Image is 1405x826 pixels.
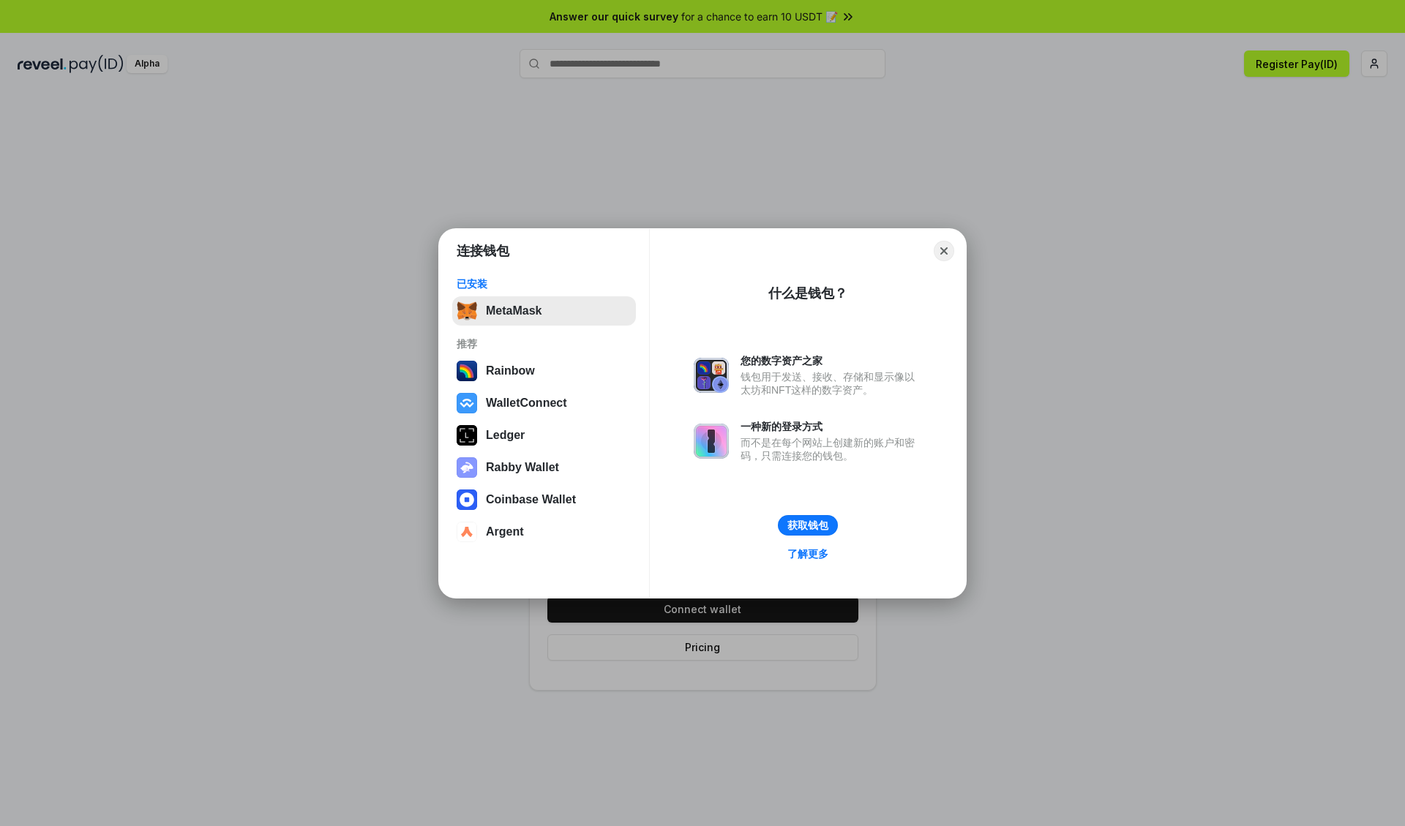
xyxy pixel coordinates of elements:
[741,436,922,462] div: 而不是在每个网站上创建新的账户和密码，只需连接您的钱包。
[741,370,922,397] div: 钱包用于发送、接收、存储和显示像以太坊和NFT这样的数字资产。
[486,461,559,474] div: Rabby Wallet
[457,457,477,478] img: svg+xml,%3Csvg%20xmlns%3D%22http%3A%2F%2Fwww.w3.org%2F2000%2Fsvg%22%20fill%3D%22none%22%20viewBox...
[457,242,509,260] h1: 连接钱包
[486,397,567,410] div: WalletConnect
[741,420,922,433] div: 一种新的登录方式
[486,364,535,378] div: Rainbow
[768,285,847,302] div: 什么是钱包？
[694,424,729,459] img: svg+xml,%3Csvg%20xmlns%3D%22http%3A%2F%2Fwww.w3.org%2F2000%2Fsvg%22%20fill%3D%22none%22%20viewBox...
[457,361,477,381] img: svg+xml,%3Csvg%20width%3D%22120%22%20height%3D%22120%22%20viewBox%3D%220%200%20120%20120%22%20fil...
[452,388,636,418] button: WalletConnect
[452,296,636,326] button: MetaMask
[934,241,954,261] button: Close
[457,393,477,413] img: svg+xml,%3Csvg%20width%3D%2228%22%20height%3D%2228%22%20viewBox%3D%220%200%2028%2028%22%20fill%3D...
[452,421,636,450] button: Ledger
[452,356,636,386] button: Rainbow
[457,277,632,290] div: 已安装
[486,304,542,318] div: MetaMask
[457,337,632,350] div: 推荐
[694,358,729,393] img: svg+xml,%3Csvg%20xmlns%3D%22http%3A%2F%2Fwww.w3.org%2F2000%2Fsvg%22%20fill%3D%22none%22%20viewBox...
[779,544,837,563] a: 了解更多
[457,489,477,510] img: svg+xml,%3Csvg%20width%3D%2228%22%20height%3D%2228%22%20viewBox%3D%220%200%2028%2028%22%20fill%3D...
[741,354,922,367] div: 您的数字资产之家
[486,493,576,506] div: Coinbase Wallet
[452,485,636,514] button: Coinbase Wallet
[452,517,636,547] button: Argent
[778,515,838,536] button: 获取钱包
[787,519,828,532] div: 获取钱包
[457,301,477,321] img: svg+xml,%3Csvg%20fill%3D%22none%22%20height%3D%2233%22%20viewBox%3D%220%200%2035%2033%22%20width%...
[457,425,477,446] img: svg+xml,%3Csvg%20xmlns%3D%22http%3A%2F%2Fwww.w3.org%2F2000%2Fsvg%22%20width%3D%2228%22%20height%3...
[452,453,636,482] button: Rabby Wallet
[486,429,525,442] div: Ledger
[486,525,524,538] div: Argent
[787,547,828,560] div: 了解更多
[457,522,477,542] img: svg+xml,%3Csvg%20width%3D%2228%22%20height%3D%2228%22%20viewBox%3D%220%200%2028%2028%22%20fill%3D...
